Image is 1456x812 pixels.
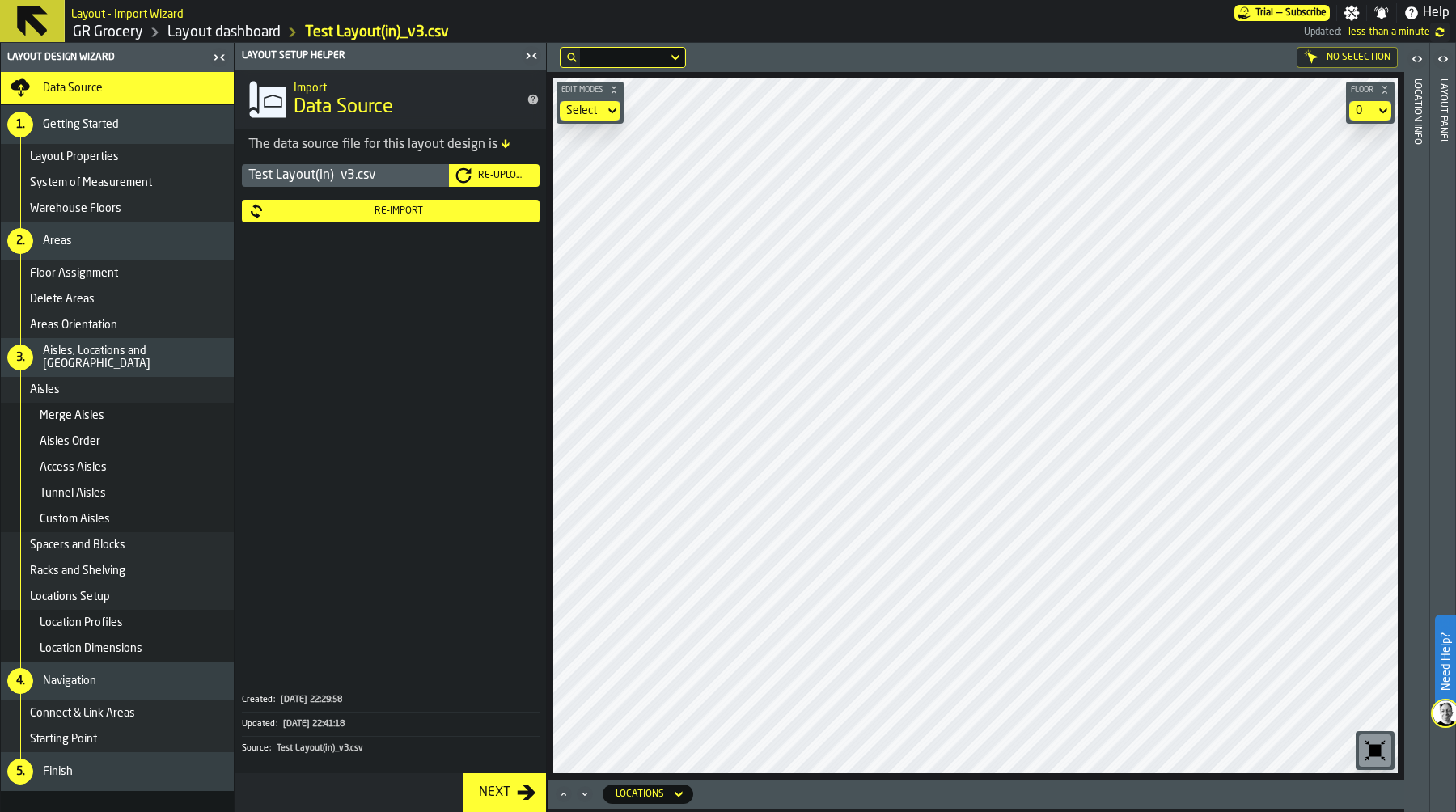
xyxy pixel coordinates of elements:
[276,719,277,730] span: :
[294,78,514,95] h2: Sub Title
[7,112,33,137] div: 1.
[1437,616,1454,707] label: Need Help?
[1,455,234,480] li: menu Access Aisles
[616,789,664,800] div: DropdownMenuValue-locations
[1430,43,1455,812] header: Layout panel
[603,785,693,804] div: DropdownMenuValue-locations
[30,733,97,746] span: Starting Point
[1348,27,1430,38] span: 07/09/2025, 21:32:15
[30,539,125,552] span: Spacers and Blocks
[71,23,688,42] nav: Breadcrumb
[305,23,449,41] a: link-to-/wh/i/e451d98b-95f6-4604-91ff-c80219f9c36d/import/layout/5f9a6729-f21b-497c-b91e-35f35815...
[557,82,624,98] button: button-
[43,765,73,778] span: Finish
[1,403,234,429] li: menu Merge Aisles
[242,719,281,730] div: Updated
[449,164,540,187] button: button-Re-Upload
[248,135,533,154] div: The data source file for this layout design is
[1,429,234,455] li: menu Aisles Order
[4,52,208,63] div: Layout Design Wizard
[269,743,271,754] span: :
[520,46,543,66] label: button-toggle-Close me
[30,707,135,720] span: Connect & Link Areas
[281,695,342,705] span: [DATE] 22:29:58
[73,23,143,41] a: link-to-/wh/i/e451d98b-95f6-4604-91ff-c80219f9c36d
[167,23,281,41] a: link-to-/wh/i/e451d98b-95f6-4604-91ff-c80219f9c36d/designer
[30,176,152,189] span: System of Measurement
[472,170,533,181] div: Re-Upload
[235,70,546,129] div: title-Data Source
[277,743,363,754] span: Test Layout(in)_v3.csv
[30,590,110,603] span: Locations Setup
[560,101,620,121] div: DropdownMenuValue-none
[7,759,33,785] div: 5.
[7,345,33,370] div: 3.
[1,312,234,338] li: menu Areas Orientation
[1,532,234,558] li: menu Spacers and Blocks
[30,293,95,306] span: Delete Areas
[43,345,227,370] span: Aisles, Locations and [GEOGRAPHIC_DATA]
[554,786,574,802] button: Maximize
[1430,23,1450,42] label: button-toggle-undefined
[43,82,103,95] span: Data Source
[242,713,540,736] button: Updated:[DATE] 22:41:18
[235,43,546,70] header: Layout Setup Helper
[1432,46,1454,75] label: button-toggle-Open
[71,5,184,21] h2: Sub Title
[1,196,234,222] li: menu Warehouse Floors
[1346,82,1395,98] button: button-
[1437,75,1449,808] div: Layout panel
[1,377,234,403] li: menu Aisles
[40,409,104,422] span: Merge Aisles
[30,202,121,215] span: Warehouse Floors
[30,319,117,332] span: Areas Orientation
[242,688,540,712] button: Created:[DATE] 22:29:58
[7,228,33,254] div: 2.
[239,50,520,61] div: Layout Setup Helper
[1,558,234,584] li: menu Racks and Shelving
[1,72,234,105] li: menu Data Source
[40,435,100,448] span: Aisles Order
[566,104,598,117] div: DropdownMenuValue-none
[1,105,234,144] li: menu Getting Started
[242,712,540,736] div: KeyValueItem-Updated
[1,338,234,377] li: menu Aisles, Locations and Bays
[30,150,119,163] span: Layout Properties
[1367,5,1396,21] label: button-toggle-Notifications
[558,86,606,95] span: Edit Modes
[472,783,517,802] div: Next
[1,260,234,286] li: menu Floor Assignment
[1,506,234,532] li: menu Custom Aisles
[43,118,119,131] span: Getting Started
[1,144,234,170] li: menu Layout Properties
[1,222,234,260] li: menu Areas
[1,726,234,752] li: menu Starting Point
[1,636,234,662] li: menu Location Dimensions
[1,170,234,196] li: menu System of Measurement
[1,43,234,72] header: Layout Design Wizard
[43,675,96,687] span: Navigation
[40,487,106,500] span: Tunnel Aisles
[1356,104,1369,117] div: DropdownMenuValue-default-floor
[242,164,449,187] div: Test Layout(in)_v3.csv
[1234,5,1330,21] a: link-to-/wh/i/e451d98b-95f6-4604-91ff-c80219f9c36d/pricing/
[1255,7,1273,19] span: Trial
[40,642,142,655] span: Location Dimensions
[1285,7,1327,19] span: Subscribe
[1348,86,1377,95] span: Floor
[242,743,275,754] div: Source
[43,235,72,247] span: Areas
[567,53,577,62] div: hide filter
[7,668,33,694] div: 4.
[1276,7,1282,19] span: —
[1,480,234,506] li: menu Tunnel Aisles
[208,48,231,67] label: button-toggle-Close me
[273,695,275,705] span: :
[40,513,110,526] span: Custom Aisles
[242,688,540,712] div: KeyValueItem-Created
[1362,738,1388,763] svg: Reset zoom and position
[1404,43,1429,812] header: Location Info
[40,461,107,474] span: Access Aisles
[1397,3,1456,23] label: button-toggle-Help
[1337,5,1366,21] label: button-toggle-Settings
